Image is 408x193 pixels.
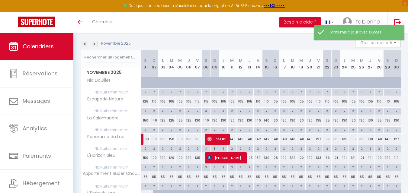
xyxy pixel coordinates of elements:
[236,134,245,145] div: 140
[375,127,383,132] div: 2
[340,115,349,126] div: 130
[386,58,389,63] abbr: S
[323,50,332,77] th: 22
[141,108,150,113] div: 3
[205,58,207,63] abbr: S
[150,108,159,113] div: 2
[81,108,141,114] span: Nb Nuits minimum
[236,115,245,126] div: 130
[383,50,392,77] th: 29
[317,58,320,63] abbr: V
[248,58,251,63] abbr: J
[288,89,297,95] div: 7
[254,134,262,145] div: 142
[288,50,297,77] th: 18
[23,179,60,187] span: Hébergement
[141,127,150,132] div: 3
[306,127,314,132] div: 2
[271,115,280,126] div: 130
[271,96,280,107] div: 105
[202,115,210,126] div: 140
[297,127,306,132] div: 2
[245,89,254,95] div: 7
[254,96,262,107] div: 110
[280,115,288,126] div: 130
[262,127,271,132] div: 2
[360,58,364,63] abbr: M
[82,77,112,84] span: Nid Douillet
[383,134,392,145] div: 143
[306,134,314,145] div: 140
[81,127,141,133] span: Nb Nuits minimum
[236,96,245,107] div: 105
[340,89,349,95] div: 7
[344,58,345,63] abbr: L
[280,50,288,77] th: 17
[176,127,185,132] div: 2
[176,96,185,107] div: 105
[329,30,398,35] div: Tarifs mis à jour avec succès
[239,58,243,63] abbr: M
[366,134,375,145] div: 138
[159,96,167,107] div: 105
[202,50,210,77] th: 08
[185,145,193,151] div: 2
[323,89,331,95] div: 7
[167,145,176,151] div: 2
[207,152,245,163] span: [PERSON_NAME]
[332,89,340,95] div: 7
[185,96,193,107] div: 105
[262,89,271,95] div: 7
[228,50,236,77] th: 11
[366,50,375,77] th: 27
[159,108,167,113] div: 2
[245,96,254,107] div: 105
[280,96,288,107] div: 105
[18,17,55,27] img: Super Booking
[332,134,340,145] div: 135
[185,127,193,132] div: 2
[210,108,219,113] div: 3
[384,145,392,151] div: 2
[84,52,138,63] input: Rechercher un logement...
[323,96,332,107] div: 110
[356,18,380,25] span: fabienne
[150,50,159,77] th: 02
[176,115,185,126] div: 125
[297,96,306,107] div: 105
[366,96,375,107] div: 105
[340,134,349,145] div: 135
[176,134,185,145] div: 158
[23,43,54,50] span: Calendriers
[332,50,340,77] th: 23
[228,145,236,151] div: 2
[141,115,150,126] div: 150
[288,145,297,151] div: 2
[280,89,288,95] div: 7
[185,50,193,77] th: 06
[356,38,401,47] button: Gestion des prix
[369,58,371,63] abbr: J
[271,145,280,151] div: 2
[202,108,210,113] div: 3
[92,18,113,25] span: Chercher
[375,134,384,145] div: 140
[153,58,156,63] abbr: D
[176,108,185,113] div: 2
[254,50,262,77] th: 14
[271,108,280,113] div: 2
[245,145,254,151] div: 2
[358,145,366,151] div: 2
[349,127,357,132] div: 2
[150,134,159,145] div: 158
[150,115,159,126] div: 140
[162,58,164,63] abbr: L
[167,89,176,95] div: 7
[349,96,358,107] div: 105
[297,115,306,126] div: 130
[193,96,202,107] div: 115
[23,152,51,160] span: Paiements
[88,12,117,33] a: Chercher
[395,58,398,63] abbr: D
[159,127,167,132] div: 2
